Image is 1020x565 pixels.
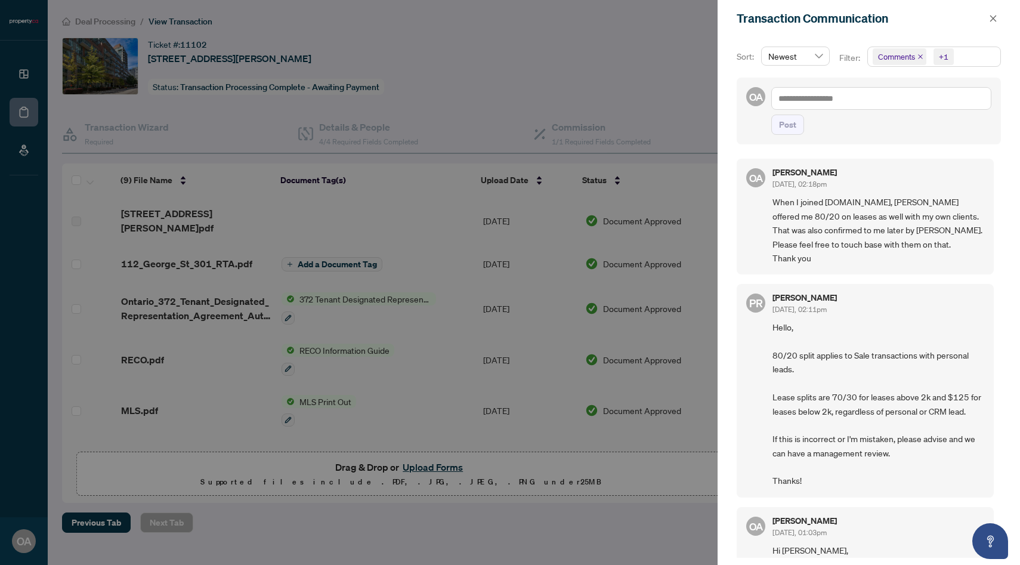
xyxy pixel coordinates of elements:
span: Newest [768,47,823,65]
h5: [PERSON_NAME] [772,294,837,302]
div: +1 [939,51,948,63]
button: Open asap [972,523,1008,559]
span: Comments [878,51,915,63]
span: OA [749,518,763,534]
span: Comments [873,48,926,65]
span: PR [749,295,763,311]
div: Transaction Communication [737,10,985,27]
button: Post [771,115,804,135]
span: [DATE], 02:18pm [772,180,827,189]
h5: [PERSON_NAME] [772,168,837,177]
span: [DATE], 02:11pm [772,305,827,314]
span: [DATE], 01:03pm [772,528,827,537]
p: Sort: [737,50,756,63]
span: close [989,14,997,23]
span: OA [749,170,763,186]
h5: [PERSON_NAME] [772,517,837,525]
span: OA [749,89,763,105]
span: close [917,54,923,60]
span: Hello, 80/20 split applies to Sale transactions with personal leads. Lease splits are 70/30 for l... [772,320,984,488]
p: Filter: [839,51,862,64]
span: When I joined [DOMAIN_NAME], [PERSON_NAME] offered me 80/20 on leases as well with my own clients... [772,195,984,265]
